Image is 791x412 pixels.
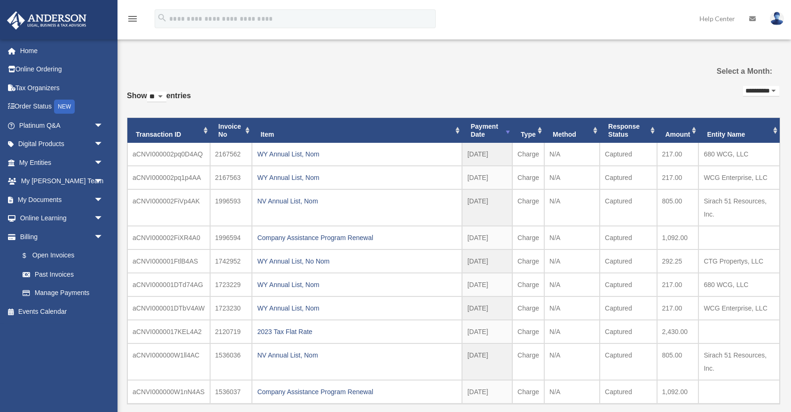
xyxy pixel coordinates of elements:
a: $Open Invoices [13,246,117,265]
td: [DATE] [462,226,512,249]
td: WCG Enterprise, LLC [698,166,780,189]
td: N/A [544,143,600,166]
td: Captured [600,273,657,296]
span: arrow_drop_down [94,190,113,210]
th: Item: activate to sort column ascending [252,118,462,143]
td: Sirach 51 Resources, Inc. [698,189,780,226]
a: Order StatusNEW [7,97,117,117]
div: NV Annual List, Nom [257,194,457,208]
select: Showentries [147,92,166,102]
td: CTG Propertys, LLC [698,249,780,273]
td: [DATE] [462,166,512,189]
td: Captured [600,143,657,166]
td: [DATE] [462,320,512,343]
div: WY Annual List, Nom [257,171,457,184]
a: Manage Payments [13,284,117,303]
span: arrow_drop_down [94,172,113,191]
td: aCNVI000001DTd74AG [127,273,210,296]
td: Captured [600,249,657,273]
td: Charge [512,296,544,320]
td: 1536037 [210,380,252,404]
td: [DATE] [462,380,512,404]
td: N/A [544,320,600,343]
td: aCNVI000000W1ll4AC [127,343,210,380]
div: NV Annual List, Nom [257,349,457,362]
a: My Entitiesarrow_drop_down [7,153,117,172]
a: Online Learningarrow_drop_down [7,209,117,228]
td: 292.25 [657,249,699,273]
td: [DATE] [462,143,512,166]
th: Entity Name: activate to sort column ascending [698,118,780,143]
th: Payment Date: activate to sort column ascending [462,118,512,143]
td: 805.00 [657,343,699,380]
td: [DATE] [462,249,512,273]
td: 1723230 [210,296,252,320]
td: aCNVI000002pq0D4AQ [127,143,210,166]
span: arrow_drop_down [94,135,113,154]
div: Company Assistance Program Renewal [257,385,457,398]
td: WCG Enterprise, LLC [698,296,780,320]
td: aCNVI000001DTbV4AW [127,296,210,320]
td: aCNVI000002FiVp4AK [127,189,210,226]
td: Captured [600,189,657,226]
span: $ [28,250,32,262]
td: [DATE] [462,296,512,320]
th: Amount: activate to sort column ascending [657,118,699,143]
td: Captured [600,320,657,343]
td: Captured [600,380,657,404]
th: Method: activate to sort column ascending [544,118,600,143]
td: 1,092.00 [657,226,699,249]
td: aCNVI0000017KEL4A2 [127,320,210,343]
div: WY Annual List, No Nom [257,255,457,268]
td: 680 WCG, LLC [698,143,780,166]
td: 1,092.00 [657,380,699,404]
td: N/A [544,380,600,404]
td: Charge [512,166,544,189]
div: 2023 Tax Flat Rate [257,325,457,338]
a: Online Ordering [7,60,117,79]
td: Captured [600,343,657,380]
th: Response Status: activate to sort column ascending [600,118,657,143]
td: 217.00 [657,296,699,320]
td: N/A [544,343,600,380]
a: My Documentsarrow_drop_down [7,190,117,209]
td: aCNVI000000W1nN4AS [127,380,210,404]
td: Charge [512,320,544,343]
img: User Pic [770,12,784,25]
td: Captured [600,296,657,320]
td: 1723229 [210,273,252,296]
span: arrow_drop_down [94,153,113,172]
img: Anderson Advisors Platinum Portal [4,11,89,30]
i: menu [127,13,138,24]
td: N/A [544,189,600,226]
td: 2167563 [210,166,252,189]
a: My [PERSON_NAME] Teamarrow_drop_down [7,172,117,191]
td: 2167562 [210,143,252,166]
i: search [157,13,167,23]
td: 2,430.00 [657,320,699,343]
td: 217.00 [657,273,699,296]
td: Charge [512,189,544,226]
td: Charge [512,343,544,380]
td: N/A [544,296,600,320]
a: Tax Organizers [7,78,117,97]
td: N/A [544,226,600,249]
td: 1996594 [210,226,252,249]
th: Invoice No: activate to sort column ascending [210,118,252,143]
a: Digital Productsarrow_drop_down [7,135,117,154]
a: Events Calendar [7,302,117,321]
td: 805.00 [657,189,699,226]
td: Captured [600,226,657,249]
td: aCNVI000001FtlB4AS [127,249,210,273]
div: Company Assistance Program Renewal [257,231,457,244]
td: Charge [512,249,544,273]
div: WY Annual List, Nom [257,148,457,161]
td: [DATE] [462,343,512,380]
td: Charge [512,143,544,166]
label: Select a Month: [678,65,772,78]
a: menu [127,16,138,24]
td: Sirach 51 Resources, Inc. [698,343,780,380]
td: N/A [544,166,600,189]
td: Charge [512,273,544,296]
td: 1742952 [210,249,252,273]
